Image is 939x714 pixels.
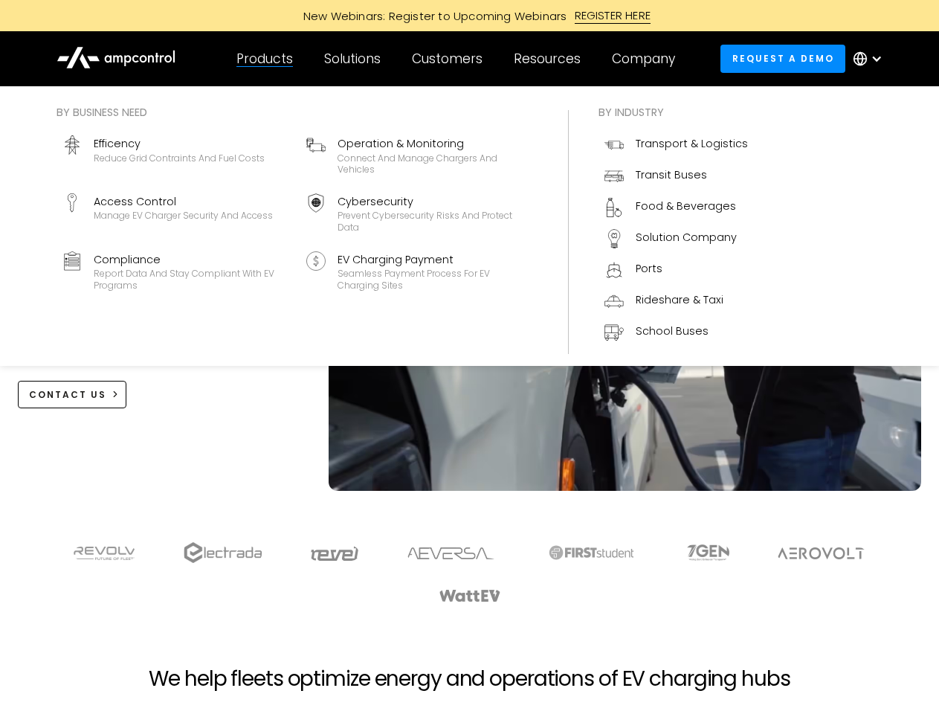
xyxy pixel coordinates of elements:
[636,292,723,308] div: Rideshare & Taxi
[412,51,483,67] div: Customers
[149,666,790,692] h2: We help fleets optimize energy and operations of EV charging hubs
[338,193,532,210] div: Cybersecurity
[57,245,294,297] a: ComplianceReport data and stay compliant with EV programs
[598,129,754,161] a: Transport & Logistics
[135,7,804,24] a: New Webinars: Register to Upcoming WebinarsREGISTER HERE
[598,286,754,317] a: Rideshare & Taxi
[777,547,865,559] img: Aerovolt Logo
[94,152,265,164] div: Reduce grid contraints and fuel costs
[575,7,651,24] div: REGISTER HERE
[94,193,273,210] div: Access Control
[598,223,754,254] a: Solution Company
[636,135,748,152] div: Transport & Logistics
[636,323,709,339] div: School Buses
[324,51,381,67] div: Solutions
[636,167,707,183] div: Transit Buses
[300,245,538,297] a: EV Charging PaymentSeamless Payment Process for EV Charging Sites
[598,254,754,286] a: Ports
[598,104,754,120] div: By industry
[514,51,581,67] div: Resources
[439,590,501,602] img: WattEV logo
[184,542,262,563] img: electrada logo
[94,268,288,291] div: Report data and stay compliant with EV programs
[236,51,293,67] div: Products
[94,251,288,268] div: Compliance
[720,45,845,72] a: Request a demo
[94,210,273,222] div: Manage EV charger security and access
[612,51,675,67] div: Company
[57,129,294,181] a: EfficencyReduce grid contraints and fuel costs
[300,129,538,181] a: Operation & MonitoringConnect and manage chargers and vehicles
[338,152,532,176] div: Connect and manage chargers and vehicles
[598,161,754,192] a: Transit Buses
[94,135,265,152] div: Efficency
[636,229,737,245] div: Solution Company
[598,192,754,223] a: Food & Beverages
[338,210,532,233] div: Prevent cybersecurity risks and protect data
[29,388,106,402] div: CONTACT US
[18,381,127,408] a: CONTACT US
[300,187,538,239] a: CybersecurityPrevent cybersecurity risks and protect data
[57,187,294,239] a: Access ControlManage EV charger security and access
[636,198,736,214] div: Food & Beverages
[338,135,532,152] div: Operation & Monitoring
[288,8,575,24] div: New Webinars: Register to Upcoming Webinars
[57,104,538,120] div: By business need
[338,268,532,291] div: Seamless Payment Process for EV Charging Sites
[598,317,754,348] a: School Buses
[636,260,662,277] div: Ports
[338,251,532,268] div: EV Charging Payment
